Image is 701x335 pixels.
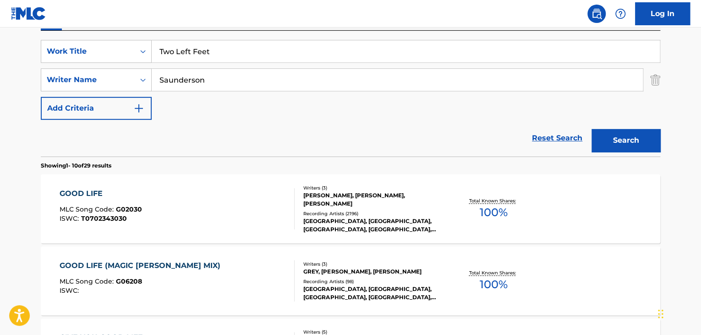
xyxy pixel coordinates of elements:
div: GOOD LIFE (MAGIC [PERSON_NAME] MIX) [60,260,225,271]
button: Add Criteria [41,97,152,120]
p: Total Known Shares: [469,197,518,204]
div: Writer Name [47,74,129,85]
a: Public Search [587,5,606,23]
span: MLC Song Code : [60,277,116,285]
div: GOOD LIFE [60,188,142,199]
div: Recording Artists ( 98 ) [303,278,442,285]
span: MLC Song Code : [60,205,116,213]
a: GOOD LIFE (MAGIC [PERSON_NAME] MIX)MLC Song Code:G06208ISWC:Writers (3)GREY, [PERSON_NAME], [PERS... [41,246,660,315]
div: Writers ( 3 ) [303,184,442,191]
div: Work Title [47,46,129,57]
span: 100 % [479,204,507,221]
span: ISWC : [60,286,81,295]
a: Reset Search [527,128,587,148]
a: Log In [635,2,690,25]
img: search [591,8,602,19]
div: [PERSON_NAME], [PERSON_NAME], [PERSON_NAME] [303,191,442,208]
div: Drag [658,300,663,328]
img: Delete Criterion [650,68,660,91]
a: GOOD LIFEMLC Song Code:G02030ISWC:T0702343030Writers (3)[PERSON_NAME], [PERSON_NAME], [PERSON_NAM... [41,174,660,243]
p: Showing 1 - 10 of 29 results [41,162,111,170]
span: G06208 [116,277,142,285]
img: help [615,8,626,19]
span: 100 % [479,276,507,293]
iframe: Chat Widget [655,291,701,335]
img: 9d2ae6d4665cec9f34b9.svg [133,103,144,114]
button: Search [591,129,660,152]
span: G02030 [116,205,142,213]
img: MLC Logo [11,7,46,20]
span: T0702343030 [81,214,127,223]
span: ISWC : [60,214,81,223]
div: Help [611,5,630,23]
div: [GEOGRAPHIC_DATA], [GEOGRAPHIC_DATA], [GEOGRAPHIC_DATA], [GEOGRAPHIC_DATA], INNER CITY [303,217,442,234]
div: Recording Artists ( 2196 ) [303,210,442,217]
div: GREY, [PERSON_NAME], [PERSON_NAME] [303,268,442,276]
p: Total Known Shares: [469,269,518,276]
form: Search Form [41,40,660,156]
div: Writers ( 3 ) [303,261,442,268]
div: [GEOGRAPHIC_DATA], [GEOGRAPHIC_DATA], [GEOGRAPHIC_DATA], [GEOGRAPHIC_DATA], INNER CITY [303,285,442,301]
